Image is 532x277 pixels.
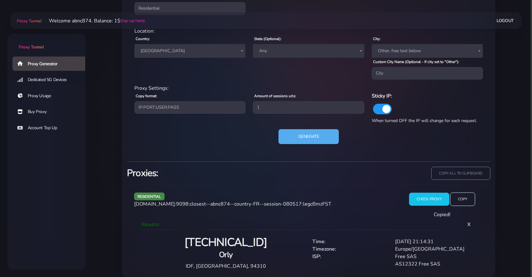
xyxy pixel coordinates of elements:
[372,44,483,58] span: Other, free text below
[372,118,477,124] span: When turned OFF the IP will change for each request.
[19,44,44,50] span: Proxy Tunnel
[138,47,242,55] span: France
[431,167,490,180] input: copy all to clipboard
[7,34,85,50] a: Proxy Tunnel
[391,253,474,260] div: Free SAS
[16,16,41,26] a: Proxy Tunnel
[17,18,41,24] span: Proxy Tunnel
[41,17,144,25] li: Welcome abnc874. Balance: 1$
[254,36,282,42] label: State (Optional):
[147,250,305,260] h4: Orly
[391,238,474,245] div: [DATE] 21:14:31
[12,57,90,71] a: Proxy Generator
[254,93,296,99] label: Amount of sessions urls:
[257,47,360,55] span: Any
[502,247,524,269] iframe: Webchat Widget
[12,121,90,135] a: Account Top Up
[497,15,514,26] a: Logout
[120,17,144,24] a: (top-up here)
[142,221,160,228] span: Results:
[136,93,157,99] label: Copy format:
[253,44,364,58] span: Any
[391,245,474,253] div: Europe/[GEOGRAPHIC_DATA]
[450,193,475,206] input: Copy
[391,260,474,268] div: AS12322 Free SAS
[131,27,487,35] div: Location:
[134,201,331,207] span: [DOMAIN_NAME]:9098:closest--abnc874--country-FR--session-080517:legcBmzF5T
[372,67,483,79] input: City
[376,47,479,55] span: Other, free text below
[372,92,483,100] h6: Sticky IP:
[278,129,339,144] button: Generate
[131,84,487,92] div: Proxy Settings:
[127,167,305,179] h3: Proxies:
[373,59,459,65] label: Custom City Name (Optional - If city set to "Other"):
[373,36,380,42] label: City:
[134,193,165,200] span: residential
[309,245,391,253] div: Timezone:
[434,211,450,218] span: Copied!
[186,263,266,270] span: IDF, [GEOGRAPHIC_DATA], 94310
[462,216,476,233] span: X
[309,238,391,245] div: Time:
[134,44,245,58] span: France
[136,36,150,42] label: Country:
[147,235,305,250] h2: [TECHNICAL_ID]
[309,253,391,260] div: ISP:
[409,193,449,206] input: Check Proxy
[12,73,90,87] a: Dedicated 5G Devices
[12,89,90,103] a: Proxy Usage
[12,105,90,119] a: Buy Proxy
